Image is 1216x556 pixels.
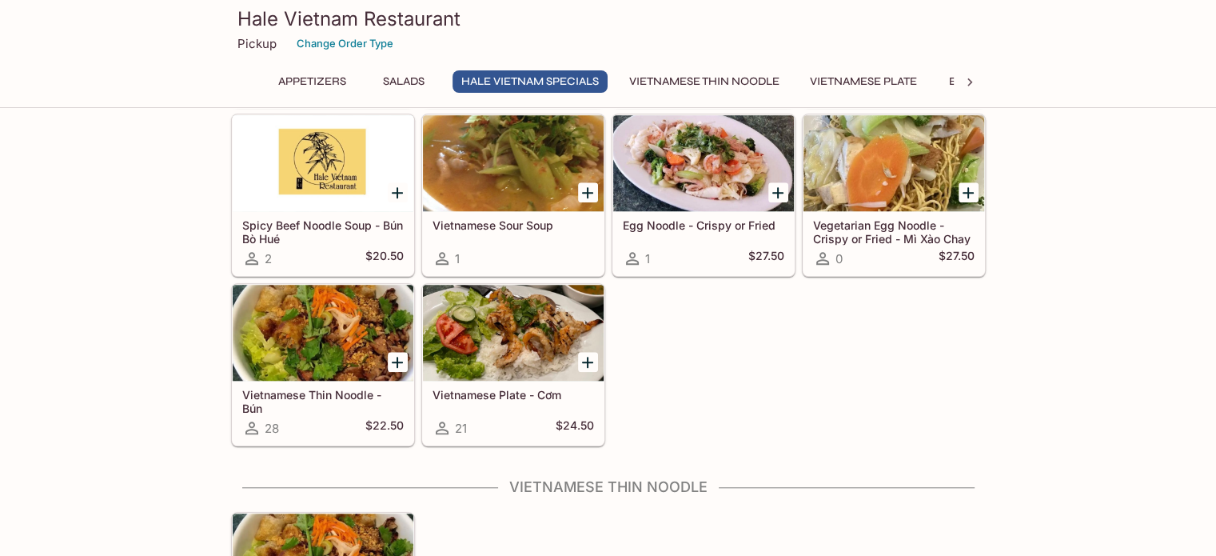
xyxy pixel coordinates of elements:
button: Vietnamese Thin Noodle [620,70,788,93]
span: 0 [835,251,843,266]
button: Add Vietnamese Thin Noodle - Bún [388,352,408,372]
span: 28 [265,421,279,436]
span: 1 [645,251,650,266]
button: Salads [368,70,440,93]
p: Pickup [237,36,277,51]
button: Add Egg Noodle - Crispy or Fried [768,182,788,202]
button: Vietnamese Plate [801,70,926,93]
button: Add Vietnamese Sour Soup [578,182,598,202]
h5: $22.50 [365,418,404,438]
h5: $20.50 [365,249,404,268]
a: Vietnamese Sour Soup1 [422,114,604,276]
button: Entrees [939,70,1011,93]
button: Add Spicy Beef Noodle Soup - Bún Bò Hué [388,182,408,202]
h3: Hale Vietnam Restaurant [237,6,979,31]
a: Vietnamese Thin Noodle - Bún28$22.50 [232,284,414,446]
a: Spicy Beef Noodle Soup - Bún Bò Hué2$20.50 [232,114,414,276]
button: Change Order Type [289,31,401,56]
h5: Vietnamese Plate - Cơm [433,388,594,402]
button: Appetizers [269,70,355,93]
div: Spicy Beef Noodle Soup - Bún Bò Hué [233,115,413,211]
h4: Vietnamese Thin Noodle [231,478,986,496]
div: Vietnamese Thin Noodle - Bún [233,285,413,381]
h5: $27.50 [939,249,975,268]
div: Vegetarian Egg Noodle - Crispy or Fried - Mì Xào Chay [803,115,984,211]
button: Hale Vietnam Specials [453,70,608,93]
span: 21 [455,421,467,436]
div: Vietnamese Plate - Cơm [423,285,604,381]
h5: $24.50 [556,418,594,438]
div: Vietnamese Sour Soup [423,115,604,211]
h5: $27.50 [748,249,784,268]
a: Egg Noodle - Crispy or Fried1$27.50 [612,114,795,276]
button: Add Vietnamese Plate - Cơm [578,352,598,372]
h5: Egg Noodle - Crispy or Fried [623,218,784,232]
a: Vegetarian Egg Noodle - Crispy or Fried - Mì Xào Chay0$27.50 [803,114,985,276]
h5: Vietnamese Thin Noodle - Bún [242,388,404,414]
h5: Vegetarian Egg Noodle - Crispy or Fried - Mì Xào Chay [813,218,975,245]
span: 2 [265,251,272,266]
h5: Spicy Beef Noodle Soup - Bún Bò Hué [242,218,404,245]
span: 1 [455,251,460,266]
h5: Vietnamese Sour Soup [433,218,594,232]
a: Vietnamese Plate - Cơm21$24.50 [422,284,604,446]
button: Add Vegetarian Egg Noodle - Crispy or Fried - Mì Xào Chay [959,182,979,202]
div: Egg Noodle - Crispy or Fried [613,115,794,211]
